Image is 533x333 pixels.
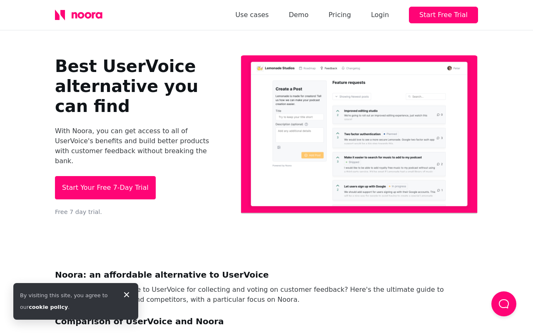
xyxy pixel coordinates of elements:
button: Start Your Free 7-Day Trial [55,176,156,199]
a: cookie policy [29,304,68,310]
p: With Noora, you can get access to all of UserVoice's benefits and build better products with cust... [55,126,214,166]
img: portal.png [240,55,478,214]
div: By visiting this site, you agree to our . [20,290,115,313]
button: Load Chat [491,291,516,316]
h2: Comparison of UserVoice and Noora [55,315,478,328]
div: Free 7 day trial. [55,206,214,218]
a: Demo [289,9,309,21]
button: Start Free Trial [409,7,478,23]
a: Pricing [329,9,351,21]
h2: Noora: an affordable alternative to UserVoice [55,268,478,281]
a: Use cases [235,9,269,21]
h1: Best UserVoice alternative you can find [55,56,214,116]
div: Login [371,9,389,21]
p: Looking for an alternative to UserVoice for collecting and voting on customer feedback? Here's th... [55,285,478,305]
